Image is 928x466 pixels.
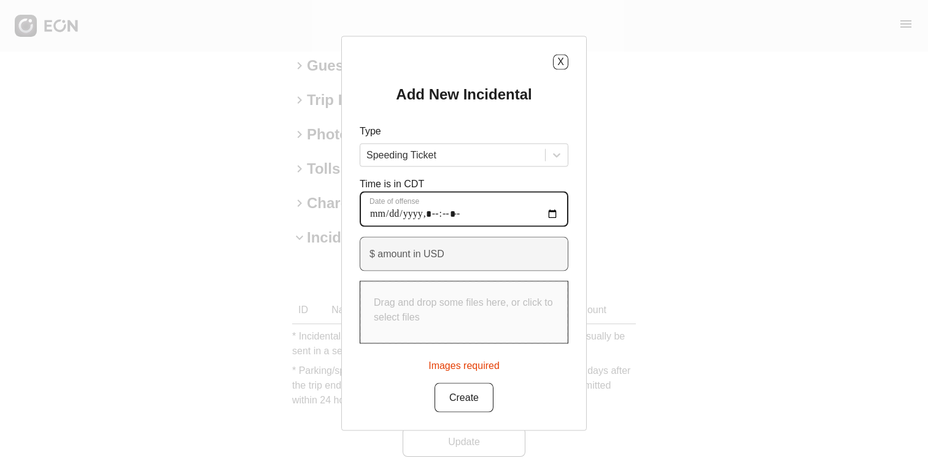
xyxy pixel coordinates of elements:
div: Images required [428,353,500,373]
h2: Add New Incidental [396,84,532,104]
button: Create [435,383,493,412]
p: Drag and drop some files here, or click to select files [374,295,554,324]
p: Type [360,123,568,138]
div: Time is in CDT [360,176,568,227]
label: $ amount in USD [369,246,444,261]
button: X [553,54,568,69]
label: Date of offense [369,196,419,206]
